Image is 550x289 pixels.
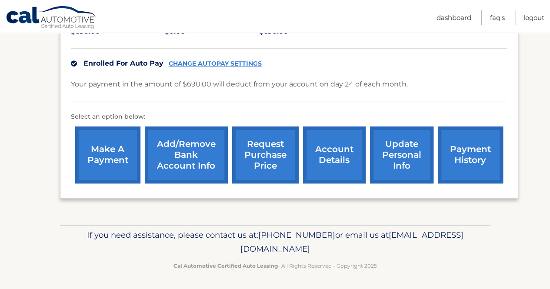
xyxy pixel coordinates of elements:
a: make a payment [75,126,140,183]
a: Add/Remove bank account info [145,126,228,183]
a: payment history [438,126,503,183]
a: request purchase price [232,126,299,183]
a: Cal Automotive [6,6,97,31]
p: Select an option below: [71,112,507,122]
p: - All Rights Reserved - Copyright 2025 [66,261,485,270]
strong: Cal Automotive Certified Auto Leasing [173,262,278,269]
a: Logout [523,10,544,25]
img: check.svg [71,60,77,66]
a: account details [303,126,366,183]
p: Your payment in the amount of $690.00 will deduct from your account on day 24 of each month. [71,78,408,90]
a: FAQ's [490,10,505,25]
a: CHANGE AUTOPAY SETTINGS [169,60,262,67]
a: update personal info [370,126,433,183]
span: [PHONE_NUMBER] [258,230,335,240]
span: Enrolled For Auto Pay [83,59,163,67]
p: If you need assistance, please contact us at: or email us at [66,228,485,256]
a: Dashboard [437,10,471,25]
